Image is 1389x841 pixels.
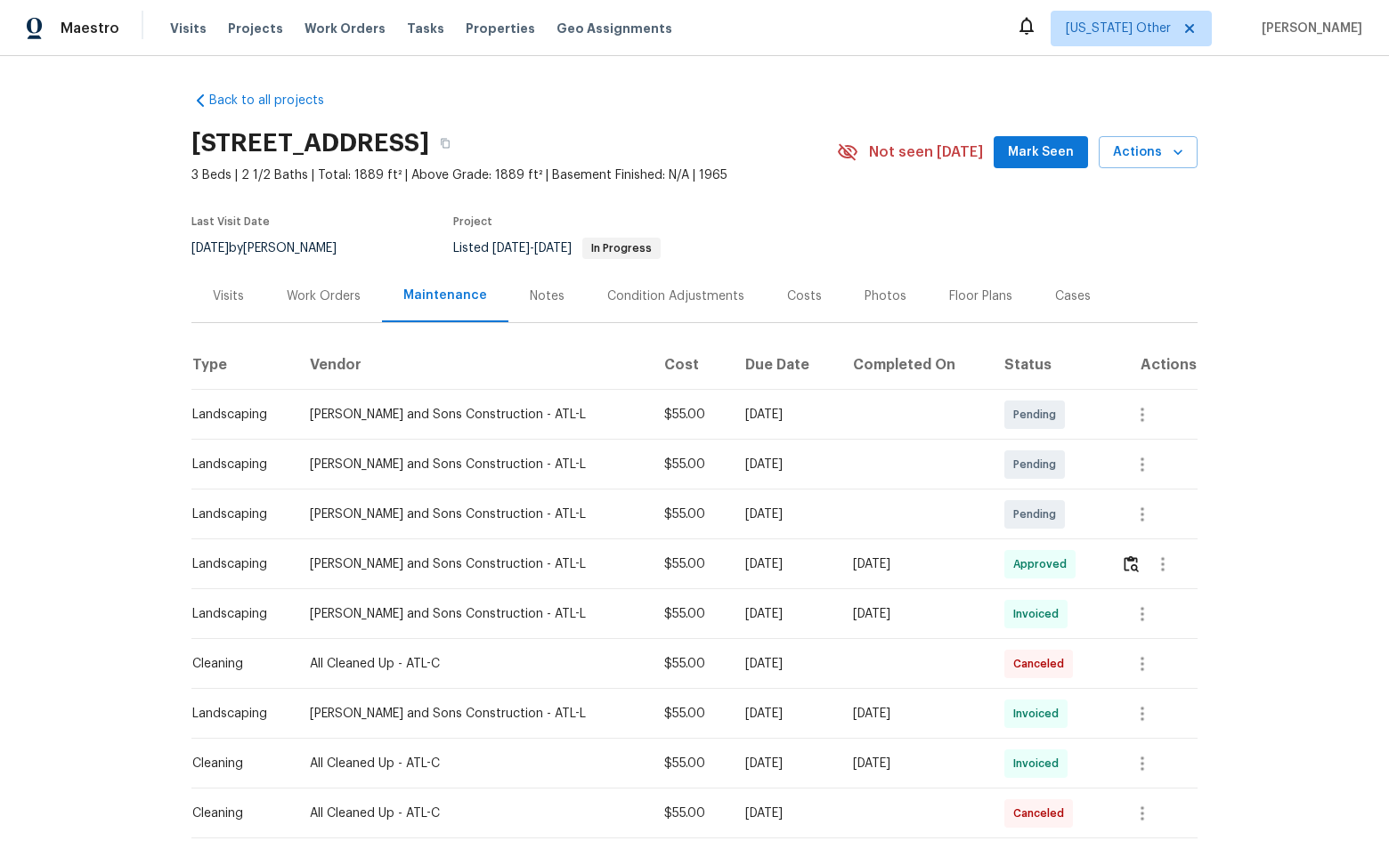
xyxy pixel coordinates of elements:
div: [DATE] [745,456,824,473]
div: Landscaping [192,406,281,424]
div: Cleaning [192,655,281,673]
span: Properties [466,20,535,37]
button: Mark Seen [994,136,1088,169]
div: Visits [213,287,244,305]
div: [DATE] [745,605,824,623]
div: Photos [865,287,906,305]
div: [DATE] [853,605,977,623]
span: - [492,242,572,255]
div: $55.00 [664,406,717,424]
th: Completed On [839,340,991,390]
span: [DATE] [492,242,530,255]
div: [PERSON_NAME] and Sons Construction - ATL-L [310,406,636,424]
div: $55.00 [664,805,717,822]
div: [DATE] [853,755,977,772]
div: Work Orders [287,287,361,305]
div: Maintenance [403,287,487,304]
div: [PERSON_NAME] and Sons Construction - ATL-L [310,705,636,723]
span: Approved [1013,555,1074,573]
div: [DATE] [745,555,824,573]
span: Last Visit Date [191,216,270,227]
th: Vendor [296,340,650,390]
span: Work Orders [305,20,386,37]
span: Mark Seen [1008,142,1074,164]
div: $55.00 [664,705,717,723]
span: Invoiced [1013,605,1066,623]
th: Status [990,340,1106,390]
div: Condition Adjustments [607,287,744,305]
div: [DATE] [745,505,824,523]
th: Actions [1107,340,1198,390]
span: Canceled [1013,655,1071,673]
span: [US_STATE] Other [1066,20,1171,37]
span: [DATE] [534,242,572,255]
th: Due Date [731,340,839,390]
th: Type [191,340,296,390]
div: [PERSON_NAME] and Sons Construction - ATL-L [310,456,636,473]
span: Projects [228,20,283,37]
div: $55.00 [664,605,717,623]
button: Copy Address [429,127,461,159]
th: Cost [650,340,731,390]
div: [DATE] [745,805,824,822]
div: $55.00 [664,555,717,573]
div: $55.00 [664,755,717,772]
div: [DATE] [745,705,824,723]
span: [PERSON_NAME] [1255,20,1362,37]
div: [DATE] [853,555,977,573]
span: Visits [170,20,207,37]
div: Landscaping [192,555,281,573]
span: 3 Beds | 2 1/2 Baths | Total: 1889 ft² | Above Grade: 1889 ft² | Basement Finished: N/A | 1965 [191,166,837,184]
h2: [STREET_ADDRESS] [191,134,429,152]
button: Actions [1099,136,1198,169]
span: Maestro [61,20,119,37]
div: by [PERSON_NAME] [191,238,358,259]
div: [DATE] [745,755,824,772]
span: Listed [453,242,661,255]
div: Landscaping [192,605,281,623]
span: Project [453,216,492,227]
div: Landscaping [192,505,281,523]
div: Floor Plans [949,287,1012,305]
div: [PERSON_NAME] and Sons Construction - ATL-L [310,605,636,623]
div: [DATE] [745,406,824,424]
div: Cleaning [192,805,281,822]
span: Pending [1013,406,1063,424]
div: [DATE] [745,655,824,673]
div: Costs [787,287,822,305]
span: In Progress [584,243,659,254]
div: Landscaping [192,456,281,473]
span: Pending [1013,505,1063,523]
a: Back to all projects [191,92,362,109]
div: [PERSON_NAME] and Sons Construction - ATL-L [310,555,636,573]
span: Actions [1113,142,1183,164]
div: [DATE] [853,705,977,723]
div: Cases [1055,287,1091,305]
div: $55.00 [664,505,717,523]
span: [DATE] [191,242,229,255]
span: Not seen [DATE] [869,143,983,161]
div: [PERSON_NAME] and Sons Construction - ATL-L [310,505,636,523]
span: Canceled [1013,805,1071,822]
div: Cleaning [192,755,281,772]
div: All Cleaned Up - ATL-C [310,805,636,822]
span: Geo Assignments [556,20,672,37]
span: Tasks [407,22,444,35]
span: Invoiced [1013,755,1066,772]
span: Invoiced [1013,705,1066,723]
div: $55.00 [664,655,717,673]
button: Review Icon [1121,543,1141,586]
div: All Cleaned Up - ATL-C [310,655,636,673]
div: Notes [530,287,565,305]
div: Landscaping [192,705,281,723]
img: Review Icon [1124,555,1139,572]
div: All Cleaned Up - ATL-C [310,755,636,772]
span: Pending [1013,456,1063,473]
div: $55.00 [664,456,717,473]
